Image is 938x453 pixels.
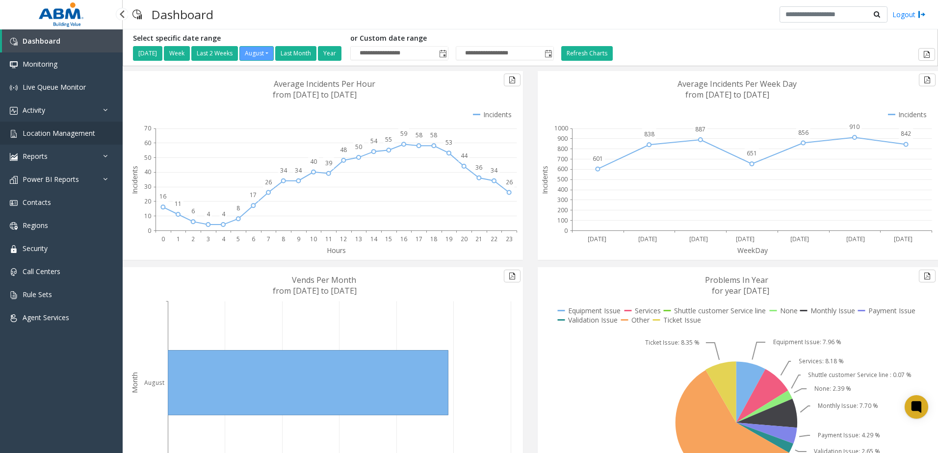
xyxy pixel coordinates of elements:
[10,38,18,46] img: 'icon'
[10,222,18,230] img: 'icon'
[10,153,18,161] img: 'icon'
[10,291,18,299] img: 'icon'
[282,235,285,243] text: 8
[23,82,86,92] span: Live Queue Monitor
[430,235,437,243] text: 18
[588,235,606,243] text: [DATE]
[144,182,151,191] text: 30
[677,78,797,89] text: Average Incidents Per Week Day
[164,46,190,61] button: Week
[846,235,865,243] text: [DATE]
[540,166,549,194] text: Incidents
[475,235,482,243] text: 21
[814,384,851,393] text: None: 2.39 %
[790,235,809,243] text: [DATE]
[292,275,356,285] text: Vends Per Month
[350,34,554,43] h5: or Custom date range
[23,175,79,184] span: Power BI Reports
[144,378,164,387] text: August
[557,145,568,153] text: 800
[23,198,51,207] span: Contacts
[10,268,18,276] img: 'icon'
[685,89,769,100] text: from [DATE] to [DATE]
[561,46,613,61] button: Refresh Charts
[207,235,210,243] text: 3
[712,285,769,296] text: for year [DATE]
[236,235,240,243] text: 5
[23,105,45,115] span: Activity
[818,431,880,439] text: Payment Issue: 4.29 %
[918,9,926,20] img: logout
[355,235,362,243] text: 13
[310,235,317,243] text: 10
[144,124,151,132] text: 70
[177,235,180,243] text: 1
[918,48,935,61] button: Export to pdf
[23,290,52,299] span: Rule Sets
[901,129,911,138] text: 842
[325,159,332,167] text: 39
[10,61,18,69] img: 'icon'
[400,235,407,243] text: 16
[773,338,841,346] text: Equipment Issue: 7.96 %
[491,166,498,175] text: 34
[385,235,392,243] text: 15
[325,235,332,243] text: 11
[894,235,912,243] text: [DATE]
[557,175,568,183] text: 500
[504,270,521,282] button: Export to pdf
[557,165,568,173] text: 600
[10,199,18,207] img: 'icon'
[274,78,375,89] text: Average Incidents Per Hour
[416,131,422,139] text: 58
[222,235,226,243] text: 4
[10,176,18,184] img: 'icon'
[370,137,378,145] text: 54
[23,36,60,46] span: Dashboard
[737,246,768,255] text: WeekDay
[461,151,468,160] text: 44
[161,235,165,243] text: 0
[23,151,48,161] span: Reports
[385,135,392,144] text: 55
[273,285,357,296] text: from [DATE] to [DATE]
[355,143,362,151] text: 50
[267,235,270,243] text: 7
[705,275,768,285] text: Problems In Year
[799,357,844,365] text: Services: 8.18 %
[130,372,139,393] text: Month
[798,128,808,137] text: 856
[370,235,378,243] text: 14
[437,47,448,60] span: Toggle popup
[191,207,195,215] text: 6
[222,210,226,218] text: 4
[23,221,48,230] span: Regions
[10,107,18,115] img: 'icon'
[400,129,407,138] text: 59
[252,235,255,243] text: 6
[207,210,210,218] text: 4
[147,2,218,26] h3: Dashboard
[23,244,48,253] span: Security
[818,402,878,410] text: Monthly Issue: 7.70 %
[475,163,482,172] text: 36
[849,123,860,131] text: 910
[2,29,123,52] a: Dashboard
[340,235,347,243] text: 12
[148,226,151,235] text: 0
[445,138,452,147] text: 53
[144,153,151,162] text: 50
[10,314,18,322] img: 'icon'
[689,235,708,243] text: [DATE]
[280,166,287,175] text: 34
[23,313,69,322] span: Agent Services
[543,47,553,60] span: Toggle popup
[295,166,302,175] text: 34
[564,226,568,235] text: 0
[557,134,568,143] text: 900
[191,46,238,61] button: Last 2 Weeks
[144,197,151,205] text: 20
[644,130,654,138] text: 838
[191,235,195,243] text: 2
[175,200,182,208] text: 11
